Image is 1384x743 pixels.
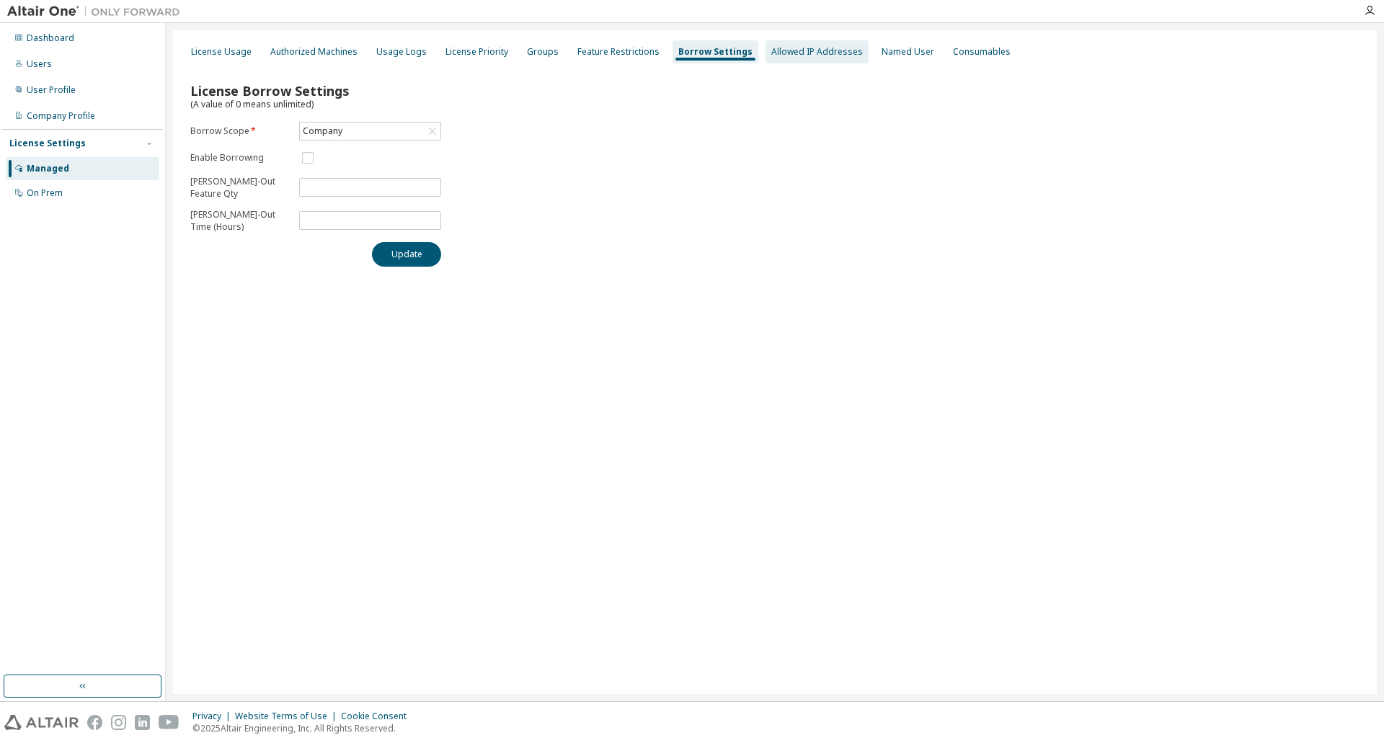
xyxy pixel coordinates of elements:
div: Allowed IP Addresses [771,46,863,58]
img: instagram.svg [111,715,126,730]
div: Website Terms of Use [235,711,341,722]
div: Company [300,123,440,140]
div: License Priority [445,46,508,58]
div: On Prem [27,187,63,199]
div: Consumables [953,46,1011,58]
p: © 2025 Altair Engineering, Inc. All Rights Reserved. [192,722,415,734]
div: Privacy [192,711,235,722]
div: Usage Logs [376,46,427,58]
div: Authorized Machines [270,46,358,58]
p: [PERSON_NAME]-Out Feature Qty [190,175,290,200]
div: Company [301,123,345,139]
div: Cookie Consent [341,711,415,722]
label: Enable Borrowing [190,152,290,164]
img: youtube.svg [159,715,179,730]
div: License Usage [191,46,252,58]
span: License Borrow Settings [190,82,349,99]
div: Company Profile [27,110,95,122]
div: Users [27,58,52,70]
div: User Profile [27,84,76,96]
img: Altair One [7,4,187,19]
div: Borrow Settings [678,46,753,58]
label: Borrow Scope [190,125,290,137]
div: Dashboard [27,32,74,44]
span: (A value of 0 means unlimited) [190,98,314,110]
img: altair_logo.svg [4,715,79,730]
div: Groups [527,46,559,58]
p: [PERSON_NAME]-Out Time (Hours) [190,208,290,233]
button: Update [372,242,441,267]
div: License Settings [9,138,86,149]
img: facebook.svg [87,715,102,730]
div: Managed [27,163,69,174]
div: Named User [882,46,934,58]
div: Feature Restrictions [577,46,660,58]
img: linkedin.svg [135,715,150,730]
